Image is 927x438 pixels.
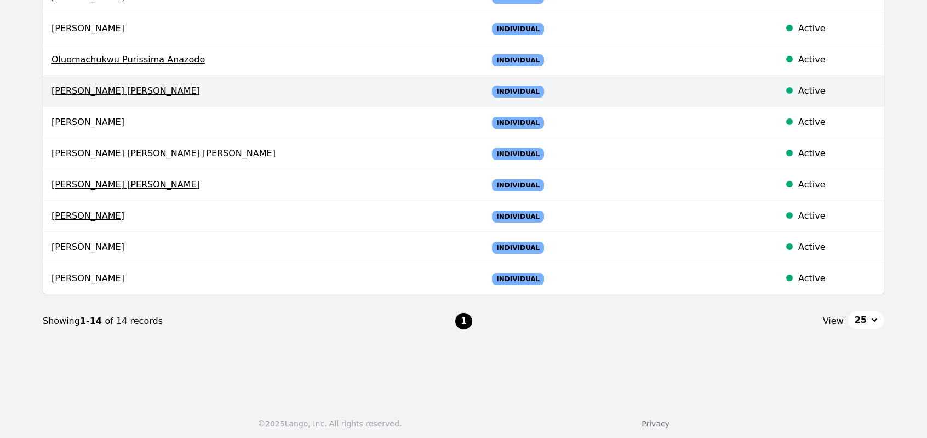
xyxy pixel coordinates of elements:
[848,311,884,329] button: 25
[492,273,544,285] span: Individual
[43,315,455,328] div: Showing of 14 records
[492,86,544,98] span: Individual
[492,242,544,254] span: Individual
[855,314,867,327] span: 25
[798,22,875,35] div: Active
[798,147,875,160] div: Active
[51,84,470,98] span: [PERSON_NAME] [PERSON_NAME]
[492,23,544,35] span: Individual
[798,209,875,223] div: Active
[798,178,875,191] div: Active
[51,272,470,285] span: [PERSON_NAME]
[492,148,544,160] span: Individual
[257,418,402,429] div: © 2025 Lango, Inc. All rights reserved.
[798,116,875,129] div: Active
[51,147,470,160] span: [PERSON_NAME] [PERSON_NAME] [PERSON_NAME]
[492,54,544,66] span: Individual
[51,22,470,35] span: [PERSON_NAME]
[798,53,875,66] div: Active
[492,179,544,191] span: Individual
[51,178,470,191] span: [PERSON_NAME] [PERSON_NAME]
[80,316,105,326] span: 1-14
[51,116,470,129] span: [PERSON_NAME]
[798,241,875,254] div: Active
[642,419,669,428] a: Privacy
[51,241,470,254] span: [PERSON_NAME]
[798,84,875,98] div: Active
[492,117,544,129] span: Individual
[823,315,844,328] span: View
[51,209,470,223] span: [PERSON_NAME]
[51,53,470,66] span: Oluomachukwu Purissima Anazodo
[798,272,875,285] div: Active
[43,294,884,348] nav: Page navigation
[492,211,544,223] span: Individual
